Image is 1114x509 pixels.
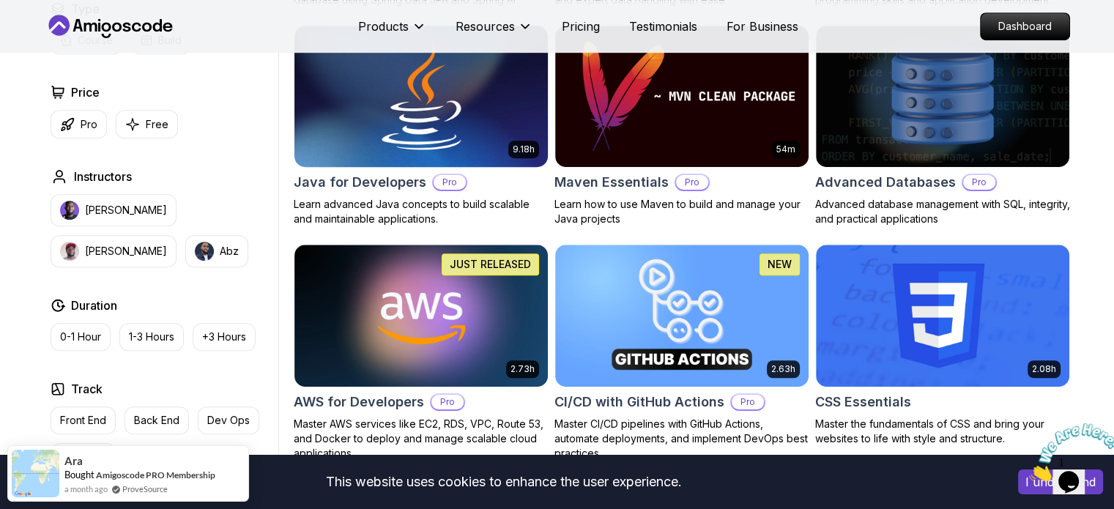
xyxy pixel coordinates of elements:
button: Pro [51,110,107,138]
a: CI/CD with GitHub Actions card2.63hNEWCI/CD with GitHub ActionsProMaster CI/CD pipelines with Git... [554,244,809,461]
span: Bought [64,469,94,480]
button: Resources [456,18,532,47]
a: CSS Essentials card2.08hCSS EssentialsMaster the fundamentals of CSS and bring your websites to l... [815,244,1070,446]
a: Advanced Databases cardAdvanced DatabasesProAdvanced database management with SQL, integrity, and... [815,25,1070,227]
img: instructor img [60,242,79,261]
p: Learn advanced Java concepts to build scalable and maintainable applications. [294,197,549,226]
p: Pro [963,175,995,190]
h2: CSS Essentials [815,392,911,412]
p: Learn how to use Maven to build and manage your Java projects [554,197,809,226]
p: 9.18h [513,144,535,155]
p: Abz [220,244,239,259]
p: Advanced database management with SQL, integrity, and practical applications [815,197,1070,226]
span: 1 [6,6,12,18]
a: Testimonials [629,18,697,35]
p: Pro [434,175,466,190]
a: AWS for Developers card2.73hJUST RELEASEDAWS for DevelopersProMaster AWS services like EC2, RDS, ... [294,244,549,461]
button: Back End [125,406,189,434]
h2: Maven Essentials [554,172,669,193]
img: instructor img [195,242,214,261]
p: Master the fundamentals of CSS and bring your websites to life with style and structure. [815,417,1070,446]
button: 0-1 Hour [51,323,111,351]
p: Master CI/CD pipelines with GitHub Actions, automate deployments, and implement DevOps best pract... [554,417,809,461]
h2: Instructors [74,168,132,185]
p: 1-3 Hours [129,330,174,344]
a: Maven Essentials card54mMaven EssentialsProLearn how to use Maven to build and manage your Java p... [554,25,809,227]
p: 2.08h [1032,363,1056,375]
img: CSS Essentials card [816,245,1069,387]
span: Ara [64,455,83,467]
img: Advanced Databases card [816,26,1069,168]
div: This website uses cookies to enhance the user experience. [11,466,996,498]
h2: Java for Developers [294,172,426,193]
p: Free [146,117,168,132]
p: Pro [676,175,708,190]
button: instructor img[PERSON_NAME] [51,194,177,226]
button: 1-3 Hours [119,323,184,351]
p: JUST RELEASED [450,257,531,272]
a: Pricing [562,18,600,35]
button: instructor imgAbz [185,235,248,267]
p: Master AWS services like EC2, RDS, VPC, Route 53, and Docker to deploy and manage scalable cloud ... [294,417,549,461]
p: [PERSON_NAME] [85,203,167,218]
button: Full Stack [51,443,116,471]
button: Products [358,18,426,47]
iframe: chat widget [1023,417,1114,487]
p: Dev Ops [207,413,250,428]
h2: Track [71,380,103,398]
p: Pro [732,395,764,409]
img: AWS for Developers card [294,245,548,387]
img: Java for Developers card [288,22,554,171]
p: 2.73h [510,363,535,375]
h2: AWS for Developers [294,392,424,412]
h2: Price [71,83,100,101]
p: Dashboard [981,13,1069,40]
a: Java for Developers card9.18hJava for DevelopersProLearn advanced Java concepts to build scalable... [294,25,549,227]
p: Back End [134,413,179,428]
p: +3 Hours [202,330,246,344]
button: Free [116,110,178,138]
img: Chat attention grabber [6,6,97,64]
p: Resources [456,18,515,35]
a: ProveSource [122,483,168,495]
p: 2.63h [771,363,795,375]
button: Front End [51,406,116,434]
h2: CI/CD with GitHub Actions [554,392,724,412]
a: Amigoscode PRO Membership [96,469,215,480]
p: Products [358,18,409,35]
img: instructor img [60,201,79,220]
p: Pro [81,117,97,132]
p: 0-1 Hour [60,330,101,344]
button: Accept cookies [1018,469,1103,494]
button: instructor img[PERSON_NAME] [51,235,177,267]
img: Maven Essentials card [555,26,809,168]
p: Pro [431,395,464,409]
a: For Business [727,18,798,35]
img: CI/CD with GitHub Actions card [555,245,809,387]
p: NEW [768,257,792,272]
p: 54m [776,144,795,155]
a: Dashboard [980,12,1070,40]
p: [PERSON_NAME] [85,244,167,259]
h2: Advanced Databases [815,172,956,193]
button: +3 Hours [193,323,256,351]
span: a month ago [64,483,108,495]
h2: Duration [71,297,117,314]
button: Dev Ops [198,406,259,434]
img: provesource social proof notification image [12,450,59,497]
p: Front End [60,413,106,428]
